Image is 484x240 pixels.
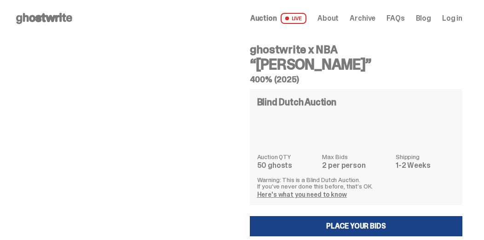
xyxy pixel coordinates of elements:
h4: ghostwrite x NBA [250,44,463,55]
span: Auction [250,15,277,22]
a: About [317,15,339,22]
a: FAQs [386,15,404,22]
dt: Auction QTY [257,154,317,160]
a: Archive [350,15,375,22]
a: Here's what you need to know [257,190,347,199]
a: Log in [442,15,462,22]
dd: 50 ghosts [257,162,317,169]
p: Warning: This is a Blind Dutch Auction. If you’ve never done this before, that’s OK. [257,177,455,189]
a: Place your Bids [250,216,463,236]
h4: Blind Dutch Auction [257,97,336,107]
a: Auction LIVE [250,13,306,24]
h3: “[PERSON_NAME]” [250,57,463,72]
h5: 400% (2025) [250,75,463,84]
dt: Shipping [396,154,455,160]
dd: 2 per person [322,162,390,169]
span: LIVE [281,13,307,24]
dd: 1-2 Weeks [396,162,455,169]
dt: Max Bids [322,154,390,160]
a: Blog [416,15,431,22]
